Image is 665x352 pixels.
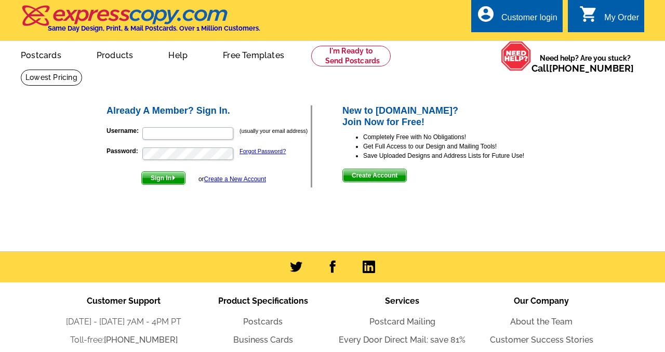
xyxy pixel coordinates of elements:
a: Create a New Account [204,175,266,183]
a: Postcards [243,317,283,327]
a: About the Team [510,317,573,327]
a: Products [80,42,150,66]
h2: Already A Member? Sign In. [107,105,311,117]
li: Completely Free with No Obligations! [363,132,560,142]
a: Postcard Mailing [369,317,435,327]
i: shopping_cart [579,5,598,23]
li: Get Full Access to our Design and Mailing Tools! [363,142,560,151]
li: [DATE] - [DATE] 7AM - 4PM PT [54,316,193,328]
img: button-next-arrow-white.png [171,175,176,180]
a: Postcards [4,42,78,66]
div: or [198,174,266,184]
a: Business Cards [233,335,293,345]
span: Sign In [142,172,185,184]
a: Help [152,42,204,66]
label: Username: [107,126,141,136]
a: [PHONE_NUMBER] [549,63,634,74]
small: (usually your email address) [240,128,308,134]
i: account_circle [476,5,495,23]
a: [PHONE_NUMBER] [104,335,178,345]
button: Sign In [141,171,185,185]
span: Call [531,63,634,74]
h4: Same Day Design, Print, & Mail Postcards. Over 1 Million Customers. [48,24,260,32]
span: Create Account [343,169,406,182]
button: Create Account [342,169,407,182]
a: shopping_cart My Order [579,11,639,24]
span: Product Specifications [218,296,308,306]
span: Our Company [514,296,569,306]
div: Customer login [501,13,557,28]
li: Save Uploaded Designs and Address Lists for Future Use! [363,151,560,160]
h2: New to [DOMAIN_NAME]? Join Now for Free! [342,105,560,128]
li: Toll-free: [54,334,193,346]
a: account_circle Customer login [476,11,557,24]
a: Free Templates [206,42,301,66]
a: Forgot Password? [240,148,286,154]
img: help [501,41,531,71]
div: My Order [604,13,639,28]
span: Need help? Are you stuck? [531,53,639,74]
label: Password: [107,146,141,156]
span: Customer Support [87,296,161,306]
span: Services [385,296,419,306]
a: Customer Success Stories [490,335,593,345]
a: Every Door Direct Mail: save 81% [339,335,465,345]
a: Same Day Design, Print, & Mail Postcards. Over 1 Million Customers. [21,12,260,32]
